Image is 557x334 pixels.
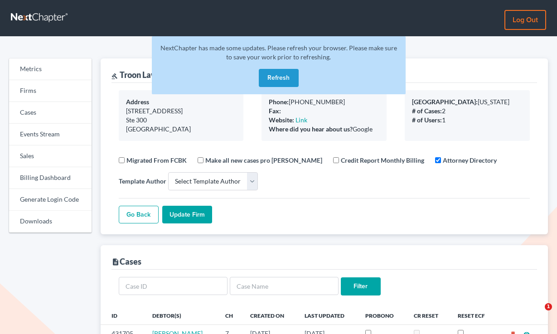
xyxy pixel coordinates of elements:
label: Attorney Directory [443,155,497,165]
th: CR Reset [407,306,450,324]
a: Cases [9,102,92,124]
div: 1 [412,116,523,125]
th: Reset ECF [450,306,497,324]
a: Log out [504,10,546,30]
th: Last Updated [297,306,358,324]
span: NextChapter has made some updates. Please refresh your browser. Please make sure to save your wor... [160,44,397,61]
a: Metrics [9,58,92,80]
a: Go Back [119,206,159,224]
a: Link [295,116,307,124]
b: Address [126,98,149,106]
th: ProBono [358,306,407,324]
input: Case Name [230,277,339,295]
iframe: Intercom live chat [526,303,548,325]
th: ID [101,306,145,324]
i: description [111,258,120,266]
a: Downloads [9,211,92,232]
i: gavel [111,73,118,79]
div: Troon Law Group [111,69,182,80]
th: Ch [218,306,243,324]
input: Case ID [119,277,228,295]
div: 2 [412,106,523,116]
b: Fax: [269,107,281,115]
div: Cases [111,256,141,267]
div: [US_STATE] [412,97,523,106]
b: Where did you hear about us? [269,125,353,133]
a: Billing Dashboard [9,167,92,189]
div: [PHONE_NUMBER] [269,97,379,106]
th: Created On [243,306,297,324]
b: # of Users: [412,116,442,124]
span: 1 [545,303,552,310]
b: # of Cases: [412,107,442,115]
label: Migrated From FCBK [126,155,187,165]
a: Sales [9,145,92,167]
div: Ste 300 [126,116,237,125]
a: Firms [9,80,92,102]
div: [GEOGRAPHIC_DATA] [126,125,237,134]
div: [STREET_ADDRESS] [126,106,237,116]
b: [GEOGRAPHIC_DATA]: [412,98,478,106]
a: Generate Login Code [9,189,92,211]
b: Phone: [269,98,289,106]
input: Filter [341,277,381,295]
th: Debtor(s) [145,306,218,324]
input: Update Firm [162,206,212,224]
b: Website: [269,116,294,124]
label: Make all new cases pro [PERSON_NAME] [205,155,322,165]
label: Credit Report Monthly Billing [341,155,424,165]
button: Refresh [259,69,299,87]
a: Events Stream [9,124,92,145]
div: Google [269,125,379,134]
label: Template Author [119,176,166,186]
